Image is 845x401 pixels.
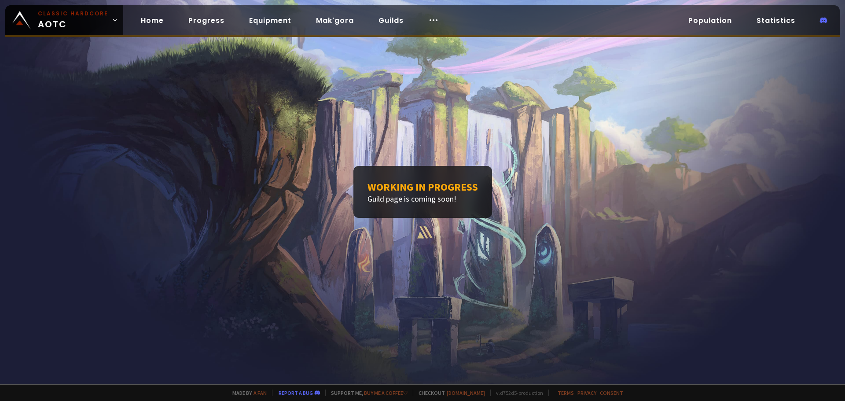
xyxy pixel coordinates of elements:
[134,11,171,29] a: Home
[309,11,361,29] a: Mak'gora
[681,11,739,29] a: Population
[353,166,492,218] div: Guild page is coming soon!
[253,390,267,396] a: a fan
[367,180,478,194] h1: Working in progress
[600,390,623,396] a: Consent
[5,5,123,35] a: Classic HardcoreAOTC
[325,390,408,396] span: Support me,
[490,390,543,396] span: v. d752d5 - production
[364,390,408,396] a: Buy me a coffee
[447,390,485,396] a: [DOMAIN_NAME]
[181,11,231,29] a: Progress
[227,390,267,396] span: Made by
[38,10,108,31] span: AOTC
[242,11,298,29] a: Equipment
[38,10,108,18] small: Classic Hardcore
[279,390,313,396] a: Report a bug
[558,390,574,396] a: Terms
[577,390,596,396] a: Privacy
[413,390,485,396] span: Checkout
[749,11,802,29] a: Statistics
[371,11,411,29] a: Guilds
